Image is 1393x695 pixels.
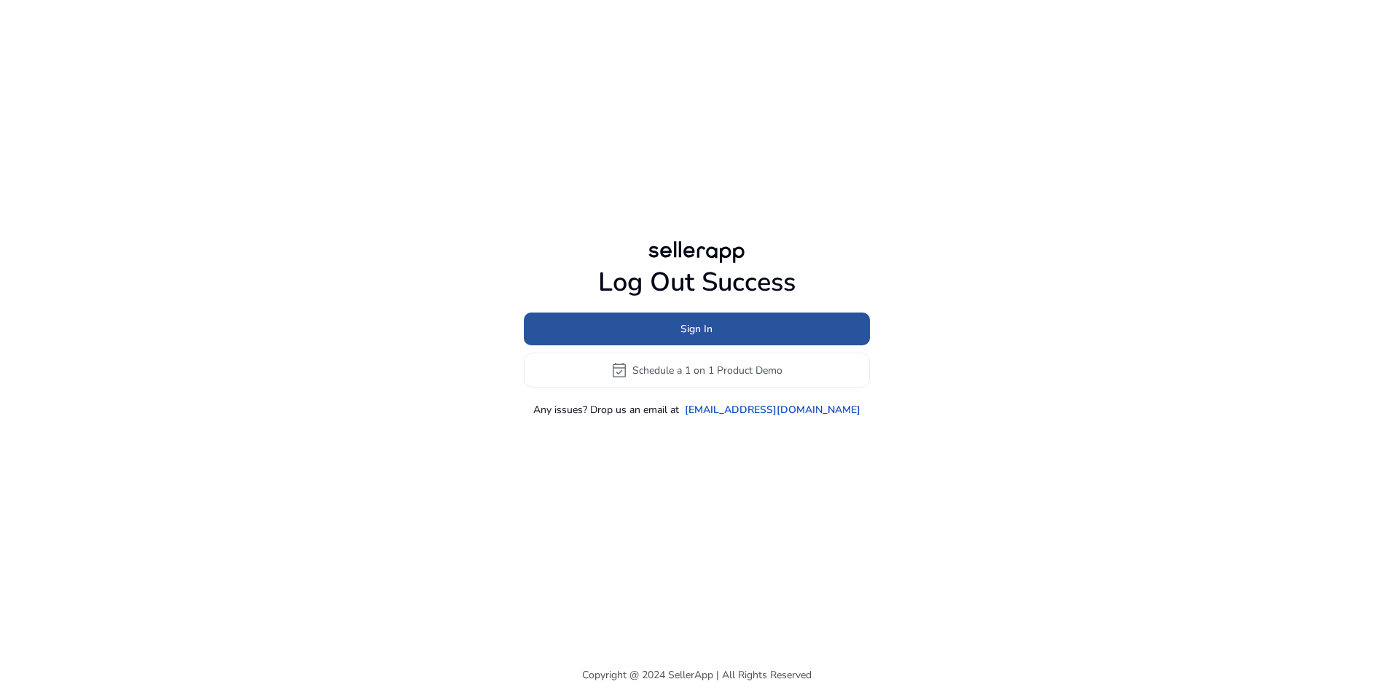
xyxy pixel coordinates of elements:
span: Sign In [680,321,713,337]
a: [EMAIL_ADDRESS][DOMAIN_NAME] [685,402,860,417]
button: event_availableSchedule a 1 on 1 Product Demo [524,353,870,388]
button: Sign In [524,313,870,345]
h1: Log Out Success [524,267,870,298]
span: event_available [611,361,628,379]
p: Any issues? Drop us an email at [533,402,679,417]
